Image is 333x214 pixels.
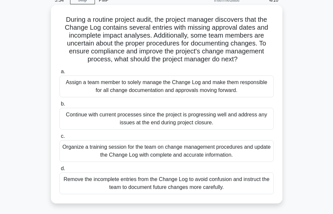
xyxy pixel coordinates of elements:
[61,101,65,107] span: b.
[59,15,274,64] h5: During a routine project audit, the project manager discovers that the Change Log contains severa...
[61,166,65,171] span: d.
[61,133,65,139] span: c.
[61,69,65,74] span: a.
[60,76,274,97] div: Assign a team member to solely manage the Change Log and make them responsible for all change doc...
[60,108,274,130] div: Continue with current processes since the project is progressing well and address any issues at t...
[60,172,274,194] div: Remove the incomplete entries from the Change Log to avoid confusion and instruct the team to doc...
[60,140,274,162] div: Organize a training session for the team on change management procedures and update the Change Lo...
